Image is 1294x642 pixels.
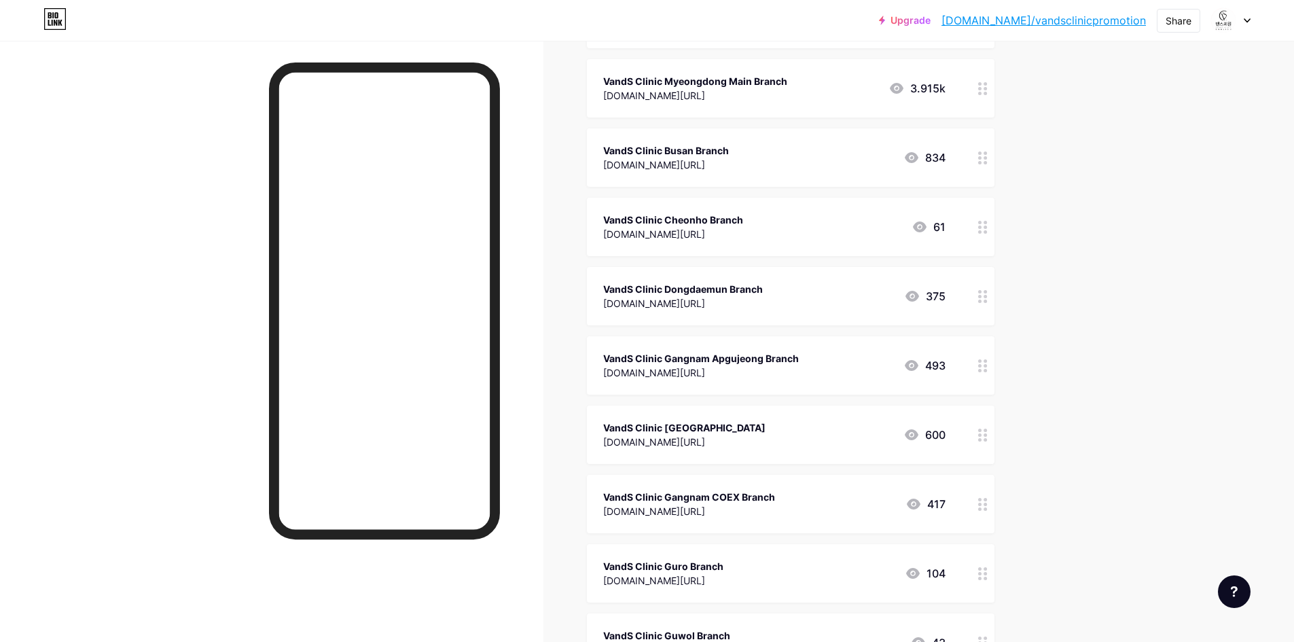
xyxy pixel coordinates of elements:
div: 3.915k [888,80,946,96]
div: VandS Clinic Gangnam Apgujeong Branch [603,351,799,365]
div: VandS Clinic [GEOGRAPHIC_DATA] [603,421,766,435]
div: Share [1166,14,1191,28]
div: VandS Clinic Myeongdong Main Branch [603,74,787,88]
div: 493 [903,357,946,374]
div: [DOMAIN_NAME][URL] [603,365,799,380]
div: 834 [903,149,946,166]
div: [DOMAIN_NAME][URL] [603,296,763,310]
div: [DOMAIN_NAME][URL] [603,435,766,449]
div: VandS Clinic Guro Branch [603,559,723,573]
div: VandS Clinic Gangnam COEX Branch [603,490,775,504]
a: Upgrade [879,15,931,26]
div: 375 [904,288,946,304]
div: [DOMAIN_NAME][URL] [603,227,743,241]
div: 600 [903,427,946,443]
a: [DOMAIN_NAME]/vandsclinicpromotion [941,12,1146,29]
div: VandS Clinic Busan Branch [603,143,729,158]
div: 61 [912,219,946,235]
div: [DOMAIN_NAME][URL] [603,573,723,588]
img: vandsclinicpromotion [1210,7,1236,33]
div: VandS Clinic Cheonho Branch [603,213,743,227]
div: 104 [905,565,946,582]
div: [DOMAIN_NAME][URL] [603,504,775,518]
div: 417 [905,496,946,512]
div: [DOMAIN_NAME][URL] [603,88,787,103]
div: VandS Clinic Dongdaemun Branch [603,282,763,296]
div: [DOMAIN_NAME][URL] [603,158,729,172]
